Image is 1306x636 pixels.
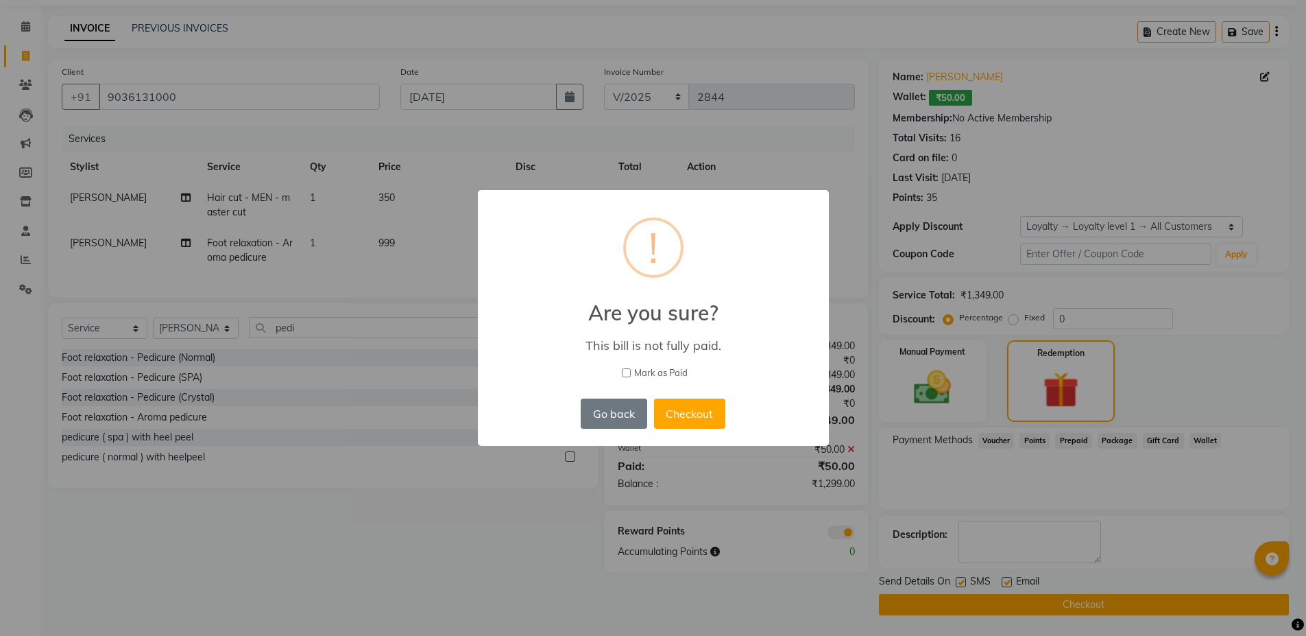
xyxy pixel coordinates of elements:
[622,368,631,377] input: Mark as Paid
[654,399,725,429] button: Checkout
[634,366,688,380] span: Mark as Paid
[497,338,808,353] div: This bill is not fully paid.
[649,220,658,275] div: !
[581,399,646,429] button: Go back
[478,284,829,325] h2: Are you sure?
